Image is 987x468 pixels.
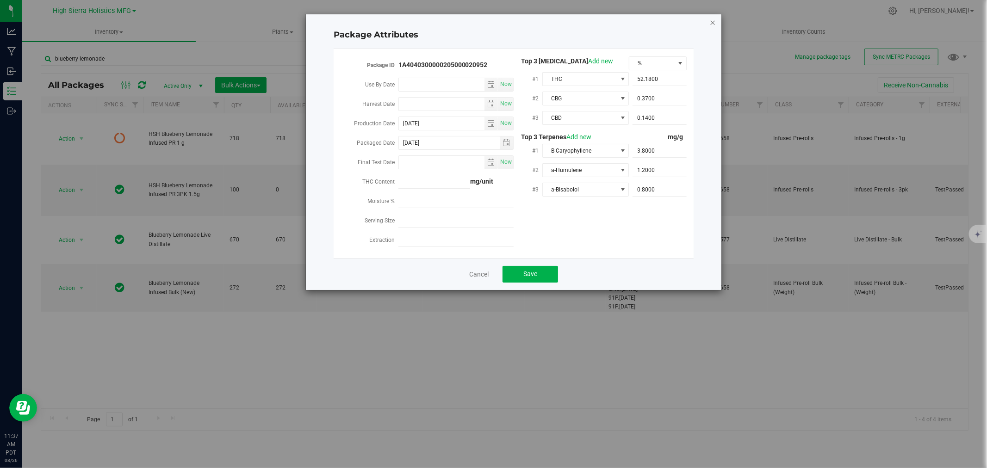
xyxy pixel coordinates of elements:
span: a-Bisabolol [543,183,617,196]
label: Packaged Date [357,135,398,151]
input: 0.8000 [633,183,687,196]
span: THC [543,73,617,86]
span: Set Current date [498,78,514,91]
strong: mg/unit [470,178,493,185]
span: select [484,156,498,169]
span: Set Current date [498,117,514,130]
button: Close modal [709,17,716,28]
input: 0.1400 [633,111,687,124]
span: Top 3 Terpenes [514,133,591,141]
span: select [484,98,498,111]
span: CBD [543,111,617,124]
label: #1 [532,71,542,87]
label: Production Date [354,115,398,132]
span: Save [523,270,537,277]
iframe: Resource center [9,394,37,422]
span: Top 3 [MEDICAL_DATA] [514,57,613,65]
label: #3 [532,110,542,126]
span: B-Caryophyllene [543,144,617,157]
h4: Package Attributes [334,29,694,41]
span: select [498,78,513,91]
span: Set Current date [498,97,514,111]
span: select [498,156,513,169]
label: Serving Size [365,212,398,229]
a: Add new [588,57,613,65]
label: #1 [532,142,542,159]
label: #2 [532,162,542,179]
span: select [484,78,498,91]
label: #2 [532,90,542,107]
label: Use By Date [365,76,398,93]
span: select [500,136,513,149]
span: Set Current date [498,155,514,169]
input: 1.2000 [633,164,687,177]
a: Add new [566,133,591,141]
span: select [484,117,498,130]
button: Save [503,266,558,283]
span: % [629,57,675,70]
span: CBG [543,92,617,105]
label: Harvest Date [362,96,398,112]
span: select [498,98,513,111]
strong: 1A4040300000205000020952 [398,61,488,68]
span: select [498,117,513,130]
input: 52.1800 [633,73,687,86]
label: Moisture % [367,193,398,209]
input: 3.8000 [633,144,687,157]
a: Cancel [469,270,489,279]
span: mg/g [668,133,687,141]
input: 0.3700 [633,92,687,105]
label: THC Content [362,173,398,190]
label: Extraction [369,232,398,248]
span: a-Humulene [543,164,617,177]
label: Final Test Date [358,154,398,171]
label: #3 [532,181,542,198]
strong: Package ID [367,62,395,68]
